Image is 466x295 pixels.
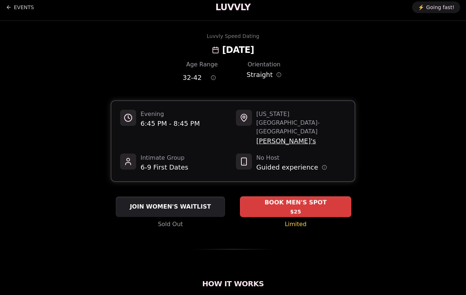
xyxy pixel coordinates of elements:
[141,110,200,119] span: Evening
[141,119,200,129] span: 6:45 PM - 8:45 PM
[141,162,188,172] span: 6-9 First Dates
[129,202,213,211] span: JOIN WOMEN'S WAITLIST
[183,73,202,83] span: 32 - 42
[116,197,225,217] button: JOIN WOMEN'S WAITLIST - Sold Out
[418,4,424,11] span: ⚡️
[216,1,250,13] a: LUVVLY
[111,279,355,289] h2: How It Works
[276,72,281,77] button: Orientation information
[158,220,183,229] span: Sold Out
[263,198,328,207] span: BOOK MEN'S SPOT
[183,60,221,69] div: Age Range
[256,136,346,146] span: [PERSON_NAME]'s
[426,4,454,11] span: Going fast!
[246,70,273,80] span: Straight
[245,60,283,69] div: Orientation
[322,165,327,170] button: Host information
[256,162,318,172] span: Guided experience
[240,196,351,217] button: BOOK MEN'S SPOT - Limited
[207,32,259,40] div: Luvvly Speed Dating
[256,110,346,136] span: [US_STATE][GEOGRAPHIC_DATA] - [GEOGRAPHIC_DATA]
[256,154,327,162] span: No Host
[222,44,254,56] h2: [DATE]
[141,154,188,162] span: Intimate Group
[205,70,221,86] button: Age range information
[290,208,301,215] span: $25
[285,220,307,229] span: Limited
